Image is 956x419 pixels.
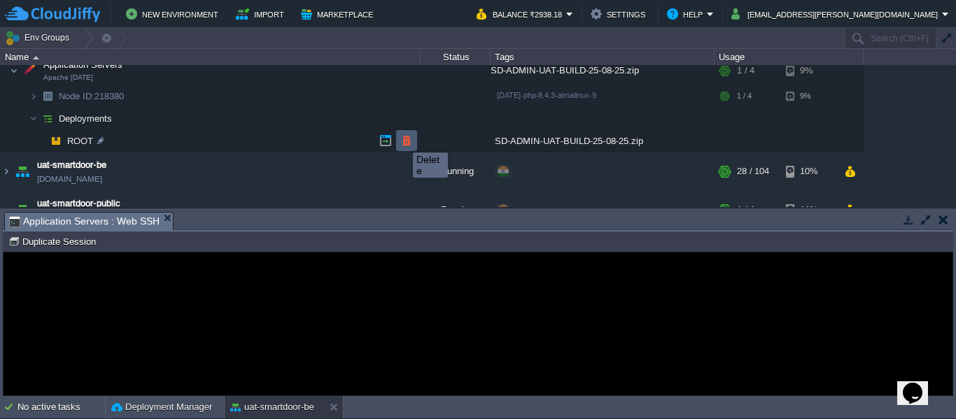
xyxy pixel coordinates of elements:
button: Deployment Manager [111,400,212,414]
div: 1 / 4 [737,57,754,85]
img: AMDAwAAAACH5BAEAAAAALAAAAAABAAEAAAICRAEAOw== [46,130,66,152]
a: Application ServersApache [DATE] [42,59,125,70]
a: [DOMAIN_NAME] [37,172,102,186]
img: AMDAwAAAACH5BAEAAAAALAAAAAABAAEAAAICRAEAOw== [1,191,12,229]
button: Balance ₹2938.18 [477,6,566,22]
span: [DATE]-php-8.4.3-almalinux-9 [497,91,596,99]
img: CloudJiffy [5,6,100,23]
img: AMDAwAAAACH5BAEAAAAALAAAAAABAAEAAAICRAEAOw== [19,57,38,85]
button: New Environment [126,6,223,22]
div: Running [421,152,491,190]
div: SD-ADMIN-UAT-BUILD-25-08-25.zip [491,57,715,85]
img: AMDAwAAAACH5BAEAAAAALAAAAAABAAEAAAICRAEAOw== [38,130,46,152]
button: [EMAIL_ADDRESS][PERSON_NAME][DOMAIN_NAME] [731,6,942,22]
button: Import [236,6,288,22]
img: AMDAwAAAACH5BAEAAAAALAAAAAABAAEAAAICRAEAOw== [10,57,18,85]
button: Settings [591,6,649,22]
div: Running [421,191,491,229]
img: AMDAwAAAACH5BAEAAAAALAAAAAABAAEAAAICRAEAOw== [38,85,57,107]
a: uat-smartdoor-public [37,197,120,211]
div: 1 / 4 [737,191,754,229]
span: Node ID: [59,91,94,101]
button: Duplicate Session [8,235,100,248]
img: AMDAwAAAACH5BAEAAAAALAAAAAABAAEAAAICRAEAOw== [29,108,38,129]
img: AMDAwAAAACH5BAEAAAAALAAAAAABAAEAAAICRAEAOw== [1,152,12,190]
img: AMDAwAAAACH5BAEAAAAALAAAAAABAAEAAAICRAEAOw== [13,191,32,229]
div: 10% [786,152,831,190]
a: ROOT [66,135,95,147]
div: 9% [786,85,831,107]
button: Help [667,6,707,22]
p: An error has occurred and this action cannot be completed. If the problem persists, please notify... [318,64,631,106]
div: Name [1,49,420,65]
button: uat-smartdoor-be [230,400,314,414]
a: Deployments [57,113,114,125]
div: 28 / 104 [737,152,769,190]
div: No active tasks [17,396,105,418]
span: Apache [DATE] [43,73,93,82]
a: Node ID:218380 [57,90,126,102]
button: Marketplace [301,6,377,22]
iframe: chat widget [897,363,942,405]
div: SD-ADMIN-UAT-BUILD-25-08-25.zip [491,130,715,152]
img: AMDAwAAAACH5BAEAAAAALAAAAAABAAEAAAICRAEAOw== [13,152,32,190]
a: uat-smartdoor-be [37,158,106,172]
h1: Error [318,26,631,53]
div: Usage [715,49,863,65]
div: 1 / 4 [737,85,752,107]
span: Application Servers : Web SSH [9,213,160,230]
button: Env Groups [5,28,74,48]
div: Status [421,49,490,65]
span: 218380 [57,90,126,102]
div: 11% [786,191,831,229]
div: 9% [786,57,831,85]
img: AMDAwAAAACH5BAEAAAAALAAAAAABAAEAAAICRAEAOw== [29,85,38,107]
img: AMDAwAAAACH5BAEAAAAALAAAAAABAAEAAAICRAEAOw== [38,108,57,129]
div: Delete [416,154,444,176]
img: AMDAwAAAACH5BAEAAAAALAAAAAABAAEAAAICRAEAOw== [33,56,39,59]
div: Tags [491,49,714,65]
